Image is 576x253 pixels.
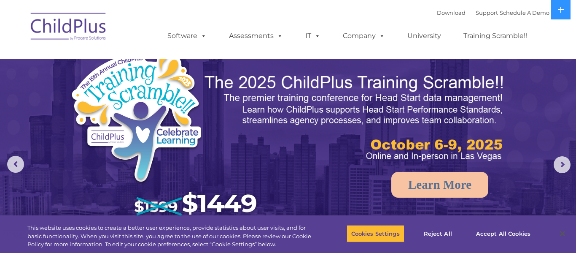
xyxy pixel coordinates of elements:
[476,9,498,16] a: Support
[399,27,449,44] a: University
[117,56,143,62] span: Last name
[117,90,153,97] span: Phone number
[471,225,535,242] button: Accept All Cookies
[334,27,393,44] a: Company
[455,27,536,44] a: Training Scramble!!
[437,9,549,16] font: |
[347,225,404,242] button: Cookies Settings
[27,224,317,249] div: This website uses cookies to create a better user experience, provide statistics about user visit...
[391,172,488,198] a: Learn More
[553,224,572,243] button: Close
[159,27,215,44] a: Software
[412,225,464,242] button: Reject All
[437,9,466,16] a: Download
[221,27,291,44] a: Assessments
[27,7,111,49] img: ChildPlus by Procare Solutions
[297,27,329,44] a: IT
[500,9,549,16] a: Schedule A Demo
